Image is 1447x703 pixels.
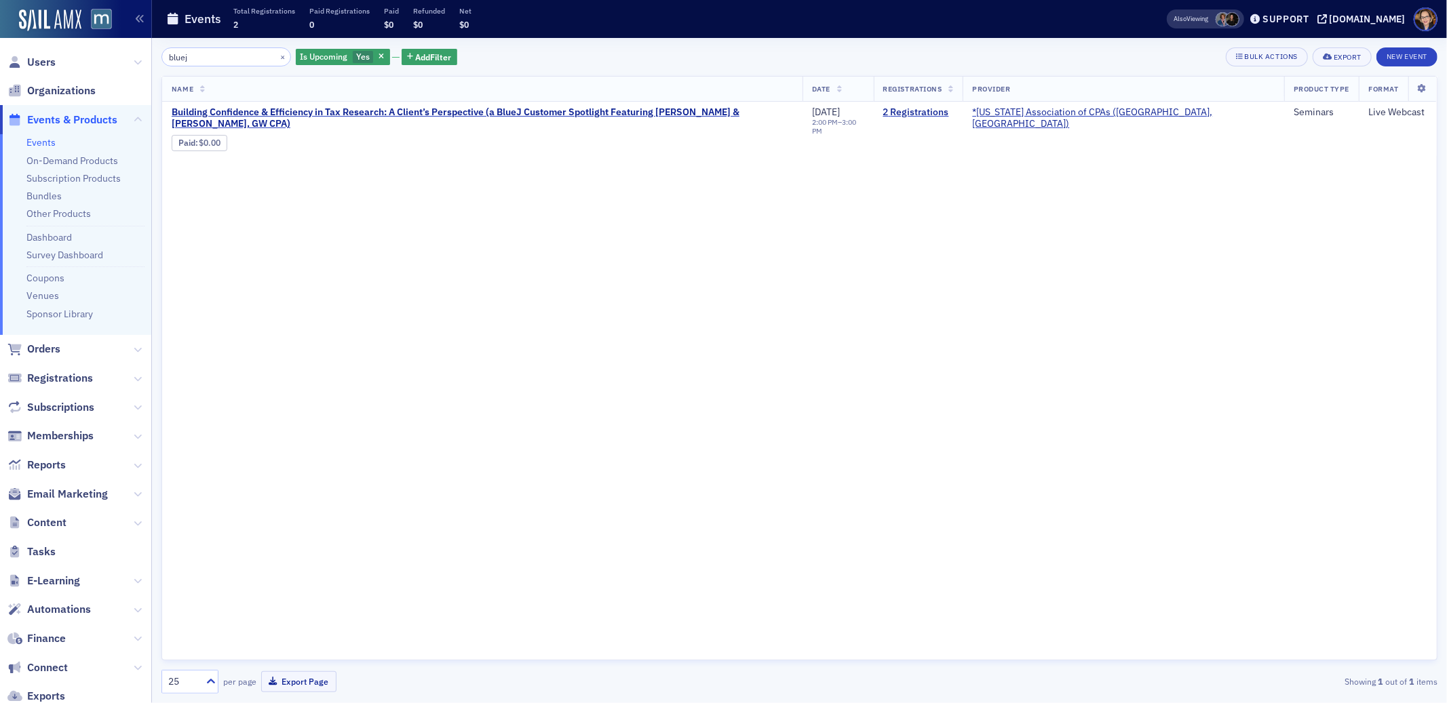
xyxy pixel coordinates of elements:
[7,428,94,443] a: Memberships
[7,400,94,415] a: Subscriptions
[812,106,840,118] span: [DATE]
[1407,675,1416,687] strong: 1
[7,574,80,588] a: E-Learning
[172,84,193,94] span: Name
[7,631,66,646] a: Finance
[199,138,221,148] span: $0.00
[1294,84,1349,94] span: Product Type
[26,249,103,261] a: Survey Dashboard
[1225,12,1239,26] span: Lauren McDonough
[7,515,66,530] a: Content
[1245,53,1298,60] div: Bulk Actions
[812,117,856,136] time: 3:00 PM
[178,138,195,148] a: Paid
[301,51,348,62] span: Is Upcoming
[883,106,954,119] a: 2 Registrations
[7,371,93,386] a: Registrations
[883,84,942,94] span: Registrations
[296,49,390,66] div: Yes
[1330,13,1406,25] div: [DOMAIN_NAME]
[384,19,393,30] span: $0
[1376,47,1438,66] button: New Event
[27,458,66,473] span: Reports
[261,671,336,692] button: Export Page
[413,6,445,16] p: Refunded
[1174,14,1209,24] span: Viewing
[277,50,289,62] button: ×
[7,458,66,473] a: Reports
[309,19,314,30] span: 0
[27,631,66,646] span: Finance
[26,308,93,320] a: Sponsor Library
[26,289,59,302] a: Venues
[172,106,793,130] a: Building Confidence & Efficiency in Tax Research: A Client’s Perspective (a BlueJ Customer Spotli...
[1376,675,1385,687] strong: 1
[1174,14,1187,23] div: Also
[1317,14,1410,24] button: [DOMAIN_NAME]
[27,428,94,443] span: Memberships
[459,19,469,30] span: $0
[185,11,221,27] h1: Events
[233,6,295,16] p: Total Registrations
[1313,47,1372,66] button: Export
[172,135,227,151] div: Paid: 1 - $0
[81,9,112,32] a: View Homepage
[91,9,112,30] img: SailAMX
[972,106,1275,130] span: *Maryland Association of CPAs (Timonium, MD)
[26,172,121,184] a: Subscription Products
[7,83,96,98] a: Organizations
[19,9,81,31] img: SailAMX
[26,136,56,148] a: Events
[26,231,72,243] a: Dashboard
[161,47,291,66] input: Search…
[402,49,457,66] button: AddFilter
[223,675,256,687] label: per page
[27,515,66,530] span: Content
[27,83,96,98] span: Organizations
[1262,13,1309,25] div: Support
[309,6,370,16] p: Paid Registrations
[1368,106,1427,119] div: Live Webcast
[27,660,68,675] span: Connect
[1226,47,1308,66] button: Bulk Actions
[416,51,452,63] span: Add Filter
[384,6,399,16] p: Paid
[812,84,830,94] span: Date
[972,106,1275,130] a: *[US_STATE] Association of CPAs ([GEOGRAPHIC_DATA], [GEOGRAPHIC_DATA])
[1294,106,1349,119] div: Seminars
[7,602,91,617] a: Automations
[26,272,64,284] a: Coupons
[178,138,199,148] span: :
[27,574,80,588] span: E-Learning
[459,6,471,16] p: Net
[972,84,1010,94] span: Provider
[7,660,68,675] a: Connect
[7,342,60,357] a: Orders
[233,19,238,30] span: 2
[413,19,423,30] span: $0
[1368,84,1398,94] span: Format
[27,55,56,70] span: Users
[1216,12,1230,26] span: Chris Dougherty
[168,675,198,689] div: 25
[27,371,93,386] span: Registrations
[27,487,108,502] span: Email Marketing
[7,544,56,559] a: Tasks
[27,113,117,127] span: Events & Products
[812,117,838,127] time: 2:00 PM
[1022,675,1438,687] div: Showing out of items
[7,55,56,70] a: Users
[356,51,370,62] span: Yes
[27,544,56,559] span: Tasks
[1376,49,1438,62] a: New Event
[1414,7,1438,31] span: Profile
[27,342,60,357] span: Orders
[27,602,91,617] span: Automations
[812,118,864,136] div: –
[7,487,108,502] a: Email Marketing
[1334,54,1362,61] div: Export
[7,113,117,127] a: Events & Products
[26,155,118,167] a: On-Demand Products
